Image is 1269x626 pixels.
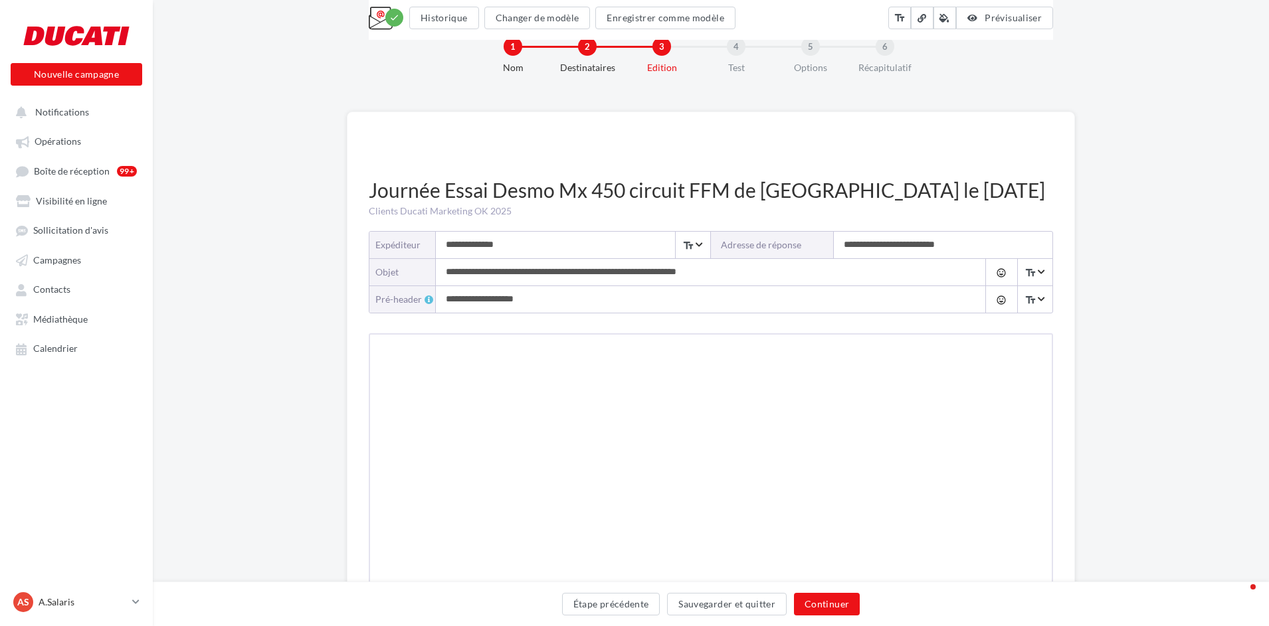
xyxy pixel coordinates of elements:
div: 4 [727,37,745,56]
a: Visibilité en ligne [8,189,145,212]
span: Boîte de réception [34,165,110,177]
iframe: Intercom live chat [1224,581,1256,613]
a: Boîte de réception99+ [8,159,145,183]
div: Edition [619,61,704,74]
button: Sauvegarder et quitter [667,593,787,615]
i: tag_faces [996,268,1007,278]
label: Adresse de réponse [711,232,834,258]
a: Médiathèque [8,307,145,331]
span: Select box activate [1017,286,1052,313]
div: 2 [578,37,597,56]
span: Notifications [35,106,89,117]
div: Clients Ducati Marketing OK 2025 [369,204,1053,218]
span: Médiathèque [33,313,88,325]
div: objet [375,266,425,279]
button: Étape précédente [562,593,660,615]
span: Calendrier [33,343,78,354]
button: text_fields [888,7,911,29]
button: Historique [409,7,479,29]
button: tag_faces [985,286,1017,313]
a: Sollicitation d'avis [8,218,145,242]
button: Prévisualiser [956,7,1053,29]
div: Destinataires [545,61,630,74]
div: 5 [801,37,820,56]
a: Contacts [8,277,145,301]
div: Options [768,61,853,74]
span: Campagnes [33,254,81,266]
i: text_fields [682,239,694,252]
i: text_fields [894,11,906,25]
button: Nouvelle campagne [11,63,142,86]
div: Nom [470,61,555,74]
button: tag_faces [985,259,1017,285]
a: Calendrier [8,336,145,360]
button: Notifications [8,100,140,123]
i: text_fields [1025,266,1036,279]
span: Contacts [33,284,70,295]
span: Opérations [35,136,81,147]
span: AS [17,595,29,609]
div: 99+ [117,166,137,177]
i: tag_faces [996,295,1007,305]
span: Sollicitation d'avis [33,225,108,236]
button: Continuer [794,593,860,615]
span: Select box activate [675,232,710,258]
div: Test [694,61,779,74]
span: Select box activate [1017,259,1052,285]
div: Journée Essai Desmo Mx 450 circuit FFM de [GEOGRAPHIC_DATA] le [DATE] [369,176,1053,204]
p: A.Salaris [39,595,127,609]
span: Visibilité en ligne [36,195,107,206]
button: Changer de modèle [484,7,591,29]
div: 6 [876,37,894,56]
div: Récapitulatif [842,61,927,74]
a: Opérations [8,129,145,153]
div: 3 [652,37,671,56]
div: Modifications enregistrées [385,9,403,27]
div: Pré-header [375,293,436,306]
i: check [389,13,399,23]
a: AS A.Salaris [11,589,142,615]
button: Enregistrer comme modèle [595,7,735,29]
i: text_fields [1025,293,1036,307]
span: Prévisualiser [985,12,1042,23]
div: 1 [504,37,522,56]
a: Campagnes [8,248,145,272]
div: Expéditeur [375,238,425,252]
